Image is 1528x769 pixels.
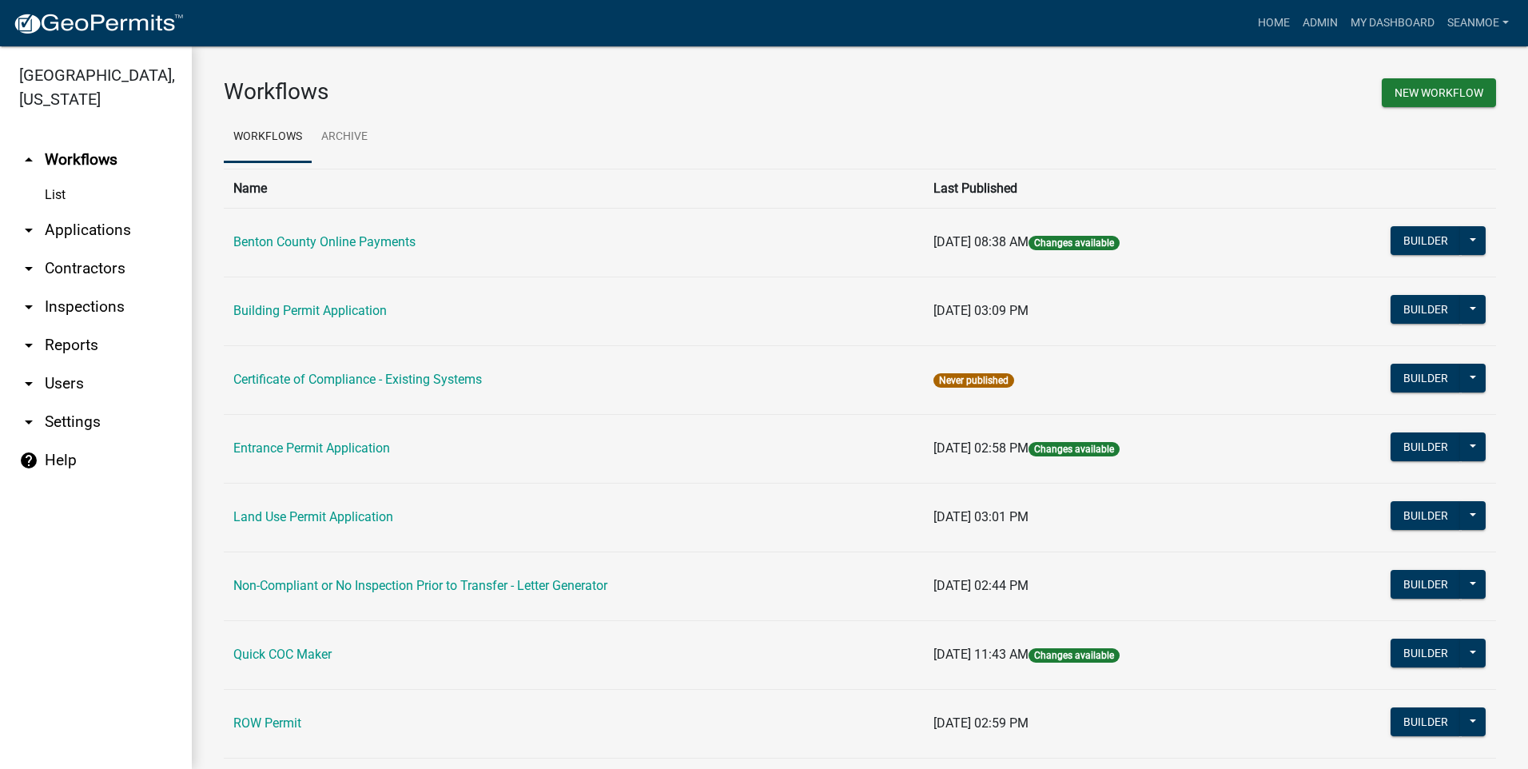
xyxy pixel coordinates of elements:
[1391,364,1461,392] button: Builder
[933,578,1029,593] span: [DATE] 02:44 PM
[933,440,1029,456] span: [DATE] 02:58 PM
[1029,442,1120,456] span: Changes available
[224,112,312,163] a: Workflows
[1441,8,1515,38] a: SeanMoe
[224,169,924,208] th: Name
[19,150,38,169] i: arrow_drop_up
[1029,648,1120,663] span: Changes available
[233,303,387,318] a: Building Permit Application
[1391,570,1461,599] button: Builder
[19,374,38,393] i: arrow_drop_down
[312,112,377,163] a: Archive
[233,647,332,662] a: Quick COC Maker
[1296,8,1344,38] a: Admin
[19,451,38,470] i: help
[933,509,1029,524] span: [DATE] 03:01 PM
[1391,707,1461,736] button: Builder
[233,509,393,524] a: Land Use Permit Application
[1391,226,1461,255] button: Builder
[1344,8,1441,38] a: My Dashboard
[933,234,1029,249] span: [DATE] 08:38 AM
[233,440,390,456] a: Entrance Permit Application
[1391,432,1461,461] button: Builder
[933,373,1014,388] span: Never published
[233,578,607,593] a: Non-Compliant or No Inspection Prior to Transfer - Letter Generator
[933,303,1029,318] span: [DATE] 03:09 PM
[1391,295,1461,324] button: Builder
[233,715,301,731] a: ROW Permit
[233,234,416,249] a: Benton County Online Payments
[19,221,38,240] i: arrow_drop_down
[933,715,1029,731] span: [DATE] 02:59 PM
[1382,78,1496,107] button: New Workflow
[1391,501,1461,530] button: Builder
[1251,8,1296,38] a: Home
[1029,236,1120,250] span: Changes available
[233,372,482,387] a: Certificate of Compliance - Existing Systems
[1391,639,1461,667] button: Builder
[19,259,38,278] i: arrow_drop_down
[19,297,38,317] i: arrow_drop_down
[933,647,1029,662] span: [DATE] 11:43 AM
[19,336,38,355] i: arrow_drop_down
[224,78,848,106] h3: Workflows
[19,412,38,432] i: arrow_drop_down
[924,169,1290,208] th: Last Published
